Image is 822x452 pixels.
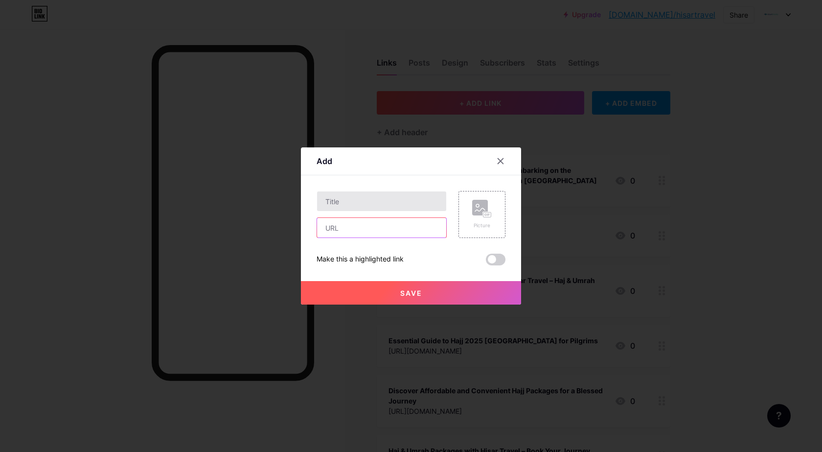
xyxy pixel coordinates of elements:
div: Add [317,155,332,167]
div: Picture [472,222,492,229]
input: Title [317,191,446,211]
div: Make this a highlighted link [317,254,404,265]
span: Save [400,289,422,297]
button: Save [301,281,521,305]
input: URL [317,218,446,238]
